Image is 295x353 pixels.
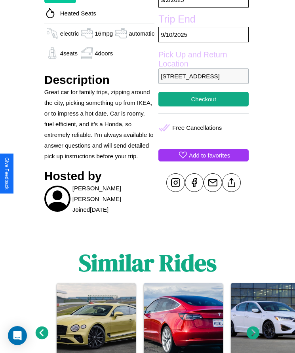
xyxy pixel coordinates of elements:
p: 16 mpg [95,28,113,39]
img: gas [79,27,95,39]
label: Pick Up and Return Location [158,50,249,68]
p: 4 doors [95,48,113,59]
p: 4 seats [60,48,78,59]
div: Give Feedback [4,158,10,190]
img: gas [113,27,129,39]
p: electric [60,28,79,39]
p: [PERSON_NAME] [PERSON_NAME] [72,183,154,204]
img: gas [44,27,60,39]
img: gas [44,47,60,59]
p: 9 / 10 / 2025 [158,27,249,42]
h1: Similar Rides [79,247,217,279]
p: automatic [129,28,154,39]
img: gas [79,47,95,59]
p: Add to favorites [189,150,230,161]
button: Add to favorites [158,149,249,161]
p: [STREET_ADDRESS] [158,68,249,84]
p: Heated Seats [56,8,96,19]
p: Great car for family trips, zipping around the city, picking something up from IKEA, or to impres... [44,87,154,161]
button: Checkout [158,92,249,106]
p: Joined [DATE] [72,204,108,215]
p: Free Cancellations [172,122,222,133]
h3: Description [44,73,154,87]
label: Trip End [158,13,249,27]
div: Open Intercom Messenger [8,326,27,345]
h3: Hosted by [44,169,154,183]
